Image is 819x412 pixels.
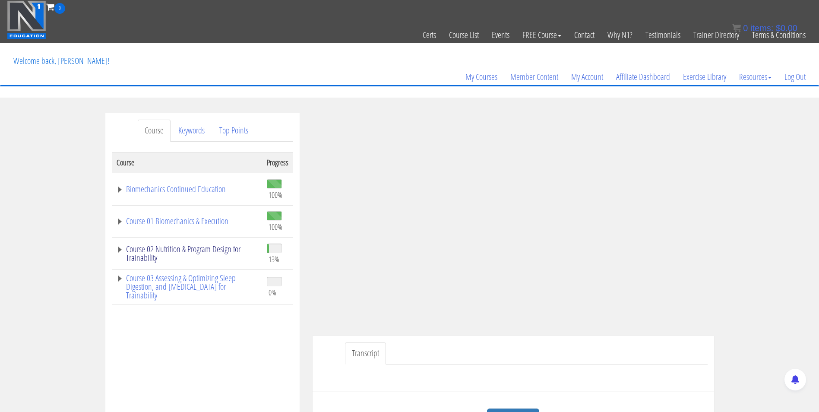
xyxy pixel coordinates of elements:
a: Member Content [504,56,565,98]
a: My Courses [459,56,504,98]
a: Biomechanics Continued Education [117,185,258,193]
a: Course 02 Nutrition & Program Design for Trainability [117,245,258,262]
span: 0 [743,23,748,33]
span: 100% [269,222,282,231]
a: Certs [416,14,443,56]
a: Course List [443,14,485,56]
a: Log Out [778,56,812,98]
a: Transcript [345,342,386,364]
a: Top Points [212,120,255,142]
a: My Account [565,56,610,98]
a: Resources [733,56,778,98]
img: n1-education [7,0,46,39]
th: Course [112,152,262,173]
a: Affiliate Dashboard [610,56,677,98]
a: FREE Course [516,14,568,56]
span: 100% [269,190,282,200]
a: Course 03 Assessing & Optimizing Sleep Digestion, and [MEDICAL_DATA] for Trainability [117,274,258,300]
a: Why N1? [601,14,639,56]
span: 13% [269,254,279,264]
a: Terms & Conditions [746,14,812,56]
th: Progress [262,152,293,173]
a: Course [138,120,171,142]
span: $ [776,23,781,33]
bdi: 0.00 [776,23,797,33]
a: Contact [568,14,601,56]
a: 0 [46,1,65,13]
a: Trainer Directory [687,14,746,56]
a: Course 01 Biomechanics & Execution [117,217,258,225]
p: Welcome back, [PERSON_NAME]! [7,44,116,78]
span: 0% [269,288,276,297]
a: Events [485,14,516,56]
span: 0 [54,3,65,14]
img: icon11.png [732,24,741,32]
a: Keywords [171,120,212,142]
a: 0 items: $0.00 [732,23,797,33]
span: items: [750,23,773,33]
a: Exercise Library [677,56,733,98]
a: Testimonials [639,14,687,56]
